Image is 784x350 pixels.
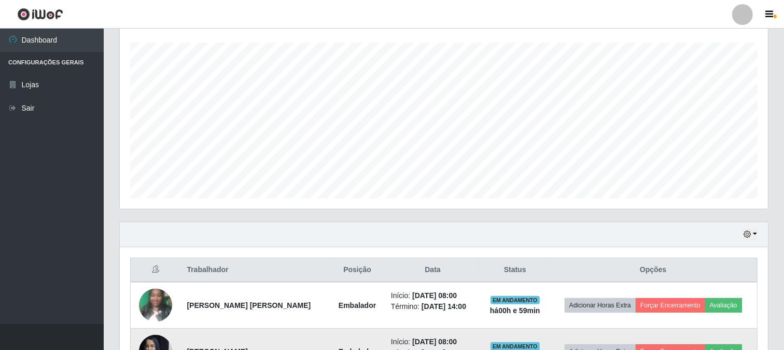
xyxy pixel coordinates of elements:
[636,298,705,313] button: Forçar Encerramento
[139,283,172,327] img: 1713098995975.jpeg
[565,298,636,313] button: Adicionar Horas Extra
[391,336,474,347] li: Início:
[339,301,376,309] strong: Embalador
[391,290,474,301] li: Início:
[17,8,63,21] img: CoreUI Logo
[385,258,481,282] th: Data
[391,301,474,312] li: Término:
[180,258,330,282] th: Trabalhador
[330,258,385,282] th: Posição
[705,298,742,313] button: Avaliação
[549,258,757,282] th: Opções
[481,258,549,282] th: Status
[187,301,311,309] strong: [PERSON_NAME] [PERSON_NAME]
[490,306,540,315] strong: há 00 h e 59 min
[412,338,457,346] time: [DATE] 08:00
[491,296,540,304] span: EM ANDAMENTO
[412,291,457,300] time: [DATE] 08:00
[422,302,466,311] time: [DATE] 14:00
